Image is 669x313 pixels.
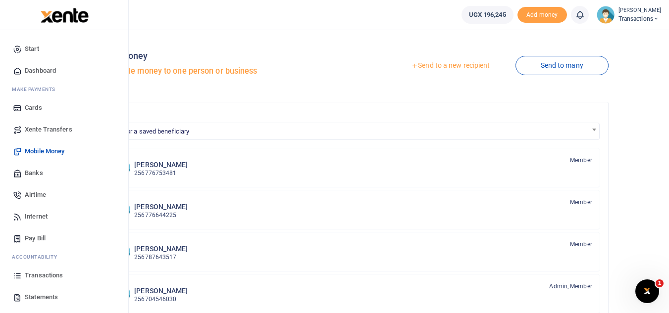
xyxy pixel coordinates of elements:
[25,66,56,76] span: Dashboard
[134,211,188,220] p: 256776644225
[99,148,600,187] a: JK [PERSON_NAME] 256776753481 Member
[517,7,567,23] span: Add money
[8,227,120,249] a: Pay Bill
[386,57,515,75] a: Send to a new recipient
[134,161,188,169] h6: [PERSON_NAME]
[8,140,120,162] a: Mobile Money
[134,245,188,253] h6: [PERSON_NAME]
[570,198,592,207] span: Member
[458,6,517,24] li: Wallet ballance
[90,50,345,61] h4: Mobile Money
[8,184,120,206] a: Airtime
[98,123,600,140] span: Search for a saved beneficiary
[517,10,567,18] a: Add money
[8,97,120,119] a: Cards
[8,249,120,265] li: Ac
[8,286,120,308] a: Statements
[134,169,188,178] p: 256776753481
[570,240,592,249] span: Member
[40,11,89,18] a: logo-small logo-large logo-large
[103,128,189,135] span: Search for a saved beneficiary
[134,287,188,295] h6: [PERSON_NAME]
[25,125,72,134] span: Xente Transfers
[25,146,64,156] span: Mobile Money
[8,119,120,140] a: Xente Transfers
[8,206,120,227] a: Internet
[8,265,120,286] a: Transactions
[134,295,188,304] p: 256704546030
[25,292,58,302] span: Statements
[469,10,506,20] span: UGX 196,245
[8,162,120,184] a: Banks
[25,103,42,113] span: Cards
[515,56,609,75] a: Send to many
[90,66,345,76] h5: Send mobile money to one person or business
[462,6,514,24] a: UGX 196,245
[19,253,57,261] span: countability
[99,232,600,271] a: BY [PERSON_NAME] 256787643517 Member
[656,279,664,287] span: 1
[134,203,188,211] h6: [PERSON_NAME]
[597,6,661,24] a: profile-user [PERSON_NAME] Transactions
[8,38,120,60] a: Start
[25,212,48,222] span: Internet
[8,60,120,82] a: Dashboard
[17,86,55,93] span: ake Payments
[8,82,120,97] li: M
[25,168,43,178] span: Banks
[618,14,661,23] span: Transactions
[25,233,46,243] span: Pay Bill
[99,190,600,229] a: PY [PERSON_NAME] 256776644225 Member
[618,6,661,15] small: [PERSON_NAME]
[99,123,599,138] span: Search for a saved beneficiary
[25,270,63,280] span: Transactions
[134,253,188,262] p: 256787643517
[597,6,615,24] img: profile-user
[41,8,89,23] img: logo-large
[517,7,567,23] li: Toup your wallet
[570,156,592,165] span: Member
[549,282,592,291] span: Admin, Member
[25,44,39,54] span: Start
[25,190,46,200] span: Airtime
[635,279,659,303] iframe: Intercom live chat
